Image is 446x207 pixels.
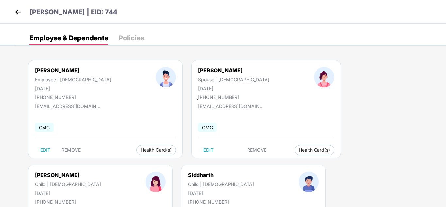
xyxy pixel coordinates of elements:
div: [PERSON_NAME] [198,67,269,74]
span: REMOVE [61,147,81,153]
span: Health Card(s) [141,148,172,152]
div: Employee | [DEMOGRAPHIC_DATA] [35,77,111,82]
div: [DATE] [198,86,269,91]
div: [PERSON_NAME] [35,172,101,178]
div: [DATE] [35,86,111,91]
div: [PHONE_NUMBER] [35,95,111,100]
div: Child | [DEMOGRAPHIC_DATA] [35,181,101,187]
p: [PERSON_NAME] | EID: 744 [29,7,117,17]
button: EDIT [198,145,219,155]
img: profileImage [299,172,319,192]
button: Health Card(s) [295,145,334,155]
img: profileImage [314,67,334,87]
span: Health Card(s) [299,148,330,152]
button: Health Card(s) [136,145,176,155]
div: Policies [119,35,144,41]
div: Employee & Dependents [29,35,108,41]
div: Child | [DEMOGRAPHIC_DATA] [188,181,254,187]
button: EDIT [35,145,56,155]
div: [DATE] [188,190,254,196]
span: GMC [35,123,54,132]
button: REMOVE [56,145,86,155]
img: back [13,7,23,17]
span: REMOVE [247,147,266,153]
div: Siddharth [188,172,254,178]
div: [EMAIL_ADDRESS][DOMAIN_NAME] [198,103,264,109]
span: GMC [198,123,217,132]
div: [PERSON_NAME] [35,67,111,74]
div: Spouse | [DEMOGRAPHIC_DATA] [198,77,269,82]
img: profileImage [146,172,166,192]
div: [PHONE_NUMBER] [198,95,269,100]
button: REMOVE [242,145,272,155]
span: EDIT [203,147,214,153]
img: profileImage [156,67,176,87]
span: EDIT [40,147,50,153]
div: [DATE] [35,190,101,196]
div: [PHONE_NUMBER] [35,199,101,205]
div: [PHONE_NUMBER] [188,199,254,205]
div: [EMAIL_ADDRESS][DOMAIN_NAME] [35,103,100,109]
